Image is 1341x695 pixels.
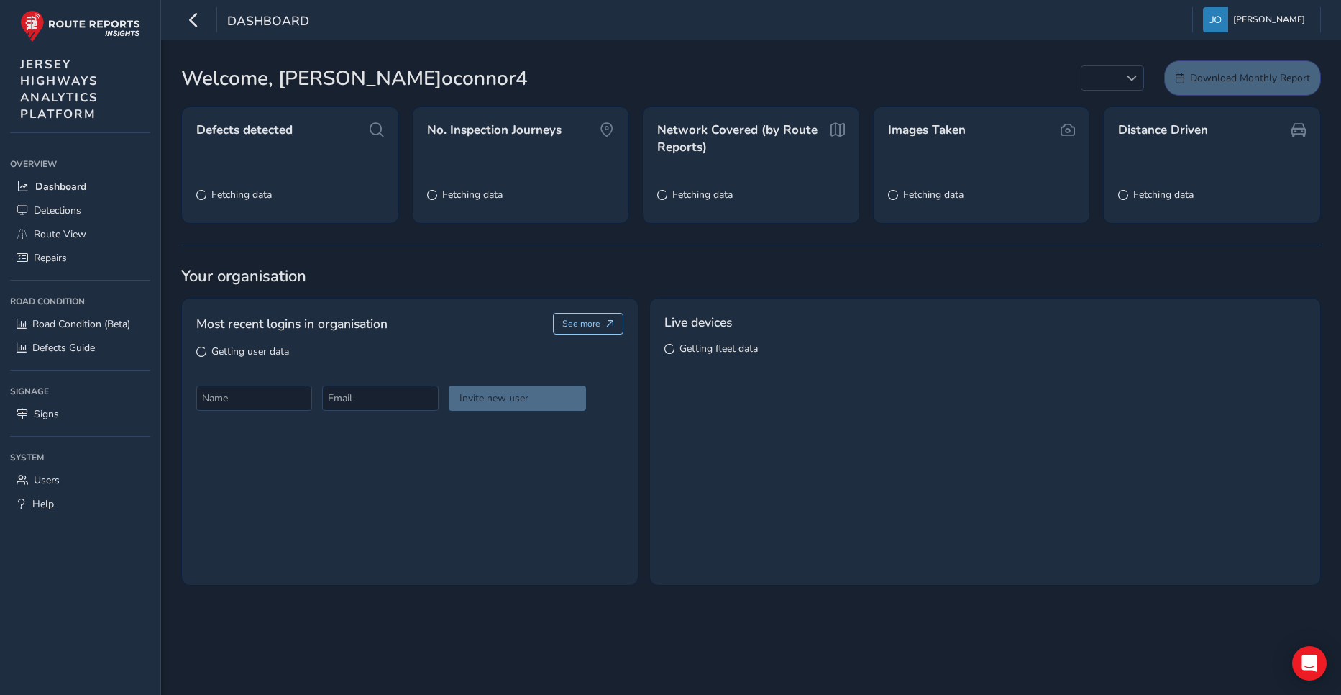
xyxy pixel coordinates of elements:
span: Repairs [34,251,67,265]
div: Signage [10,381,150,402]
span: Distance Driven [1118,122,1208,139]
span: Fetching data [442,188,503,201]
span: Live devices [664,313,732,332]
div: Road Condition [10,291,150,312]
img: rr logo [20,10,140,42]
span: Getting fleet data [679,342,758,355]
a: Signs [10,402,150,426]
span: Fetching data [672,188,733,201]
span: Help [32,497,54,511]
img: diamond-layout [1203,7,1228,32]
span: Most recent logins in organisation [196,314,388,333]
a: Repairs [10,246,150,270]
div: Open Intercom Messenger [1292,646,1327,681]
a: Defects Guide [10,336,150,360]
span: Users [34,473,60,487]
span: Images Taken [888,122,966,139]
a: Detections [10,199,150,222]
a: Dashboard [10,175,150,199]
span: Getting user data [211,345,289,358]
span: Road Condition (Beta) [32,317,130,331]
a: Help [10,492,150,516]
span: Detections [34,204,81,217]
span: Welcome, [PERSON_NAME]oconnor4 [181,63,528,94]
a: Route View [10,222,150,246]
span: Route View [34,227,86,241]
div: System [10,447,150,468]
input: Email [322,386,438,411]
span: Fetching data [1133,188,1194,201]
a: Road Condition (Beta) [10,312,150,336]
span: Network Covered (by Route Reports) [657,122,826,155]
span: Dashboard [35,180,86,194]
span: Defects Guide [32,341,95,355]
button: [PERSON_NAME] [1203,7,1310,32]
span: [PERSON_NAME] [1233,7,1305,32]
input: Name [196,386,312,411]
div: Overview [10,153,150,175]
span: Fetching data [903,188,964,201]
span: JERSEY HIGHWAYS ANALYTICS PLATFORM [20,56,99,122]
span: Fetching data [211,188,272,201]
span: Your organisation [181,265,1321,287]
span: Defects detected [196,122,293,139]
a: Users [10,468,150,492]
button: See more [553,313,624,335]
span: Dashboard [227,12,309,32]
span: No. Inspection Journeys [427,122,562,139]
span: See more [562,318,600,330]
span: Signs [34,407,59,421]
